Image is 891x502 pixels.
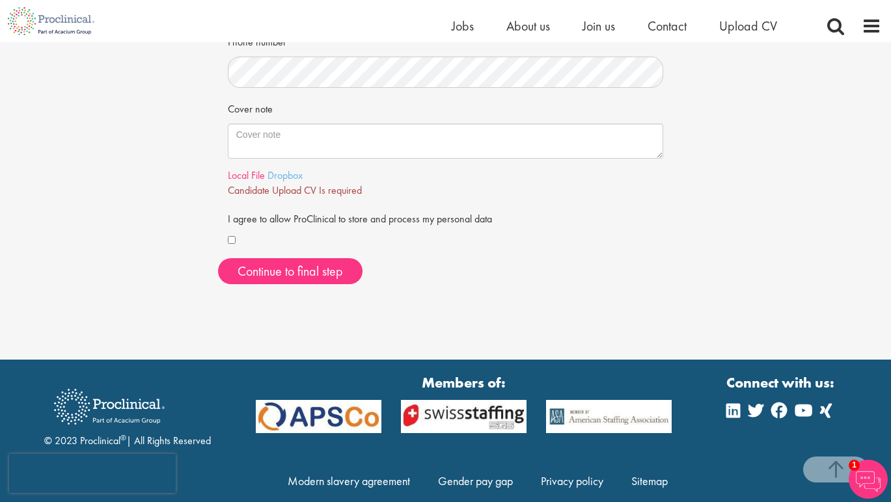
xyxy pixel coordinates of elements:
[238,263,343,280] span: Continue to final step
[228,183,362,197] span: Candidate Upload CV Is required
[631,473,668,488] a: Sitemap
[246,400,391,433] img: APSCo
[438,473,513,488] a: Gender pay gap
[648,18,687,34] a: Contact
[583,18,615,34] a: Join us
[726,373,837,393] strong: Connect with us:
[719,18,777,34] a: Upload CV
[541,473,603,488] a: Privacy policy
[44,379,211,449] div: © 2023 Proclinical | All Rights Reserved
[849,460,888,499] img: Chatbot
[849,460,860,471] span: 1
[391,400,536,433] img: APSCo
[9,454,176,493] iframe: reCAPTCHA
[228,98,273,117] label: Cover note
[536,400,681,433] img: APSCo
[218,258,363,284] button: Continue to final step
[228,207,492,227] label: I agree to allow ProClinical to store and process my personal data
[44,380,174,434] img: Proclinical Recruitment
[120,432,126,443] sup: ®
[452,18,474,34] a: Jobs
[256,373,672,393] strong: Members of:
[506,18,550,34] a: About us
[288,473,410,488] a: Modern slavery agreement
[228,168,265,182] a: Local File
[267,168,303,182] a: Dropbox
